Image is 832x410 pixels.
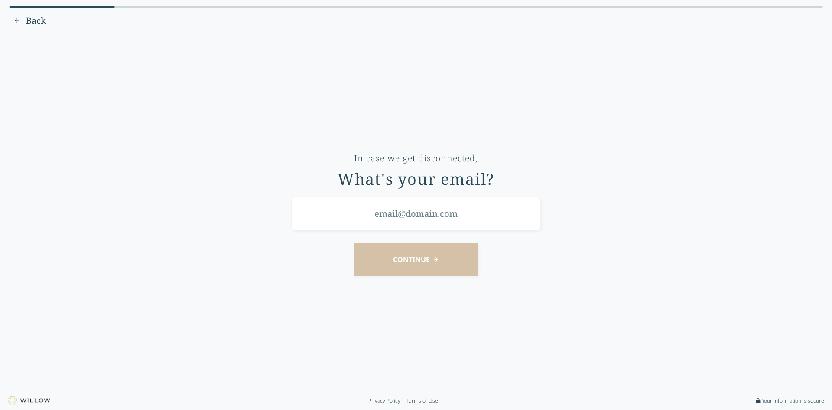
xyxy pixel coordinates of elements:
[762,397,824,404] span: Your information is secure
[9,6,115,8] div: 13% complete
[9,14,50,28] button: Previous question
[338,171,494,188] div: What's your email?
[406,397,438,404] a: Terms of Use
[8,396,50,405] img: Willow logo
[368,397,400,404] a: Privacy Policy
[291,197,541,230] input: email@domain.com
[26,15,46,27] span: Back
[354,152,478,164] div: In case we get disconnected,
